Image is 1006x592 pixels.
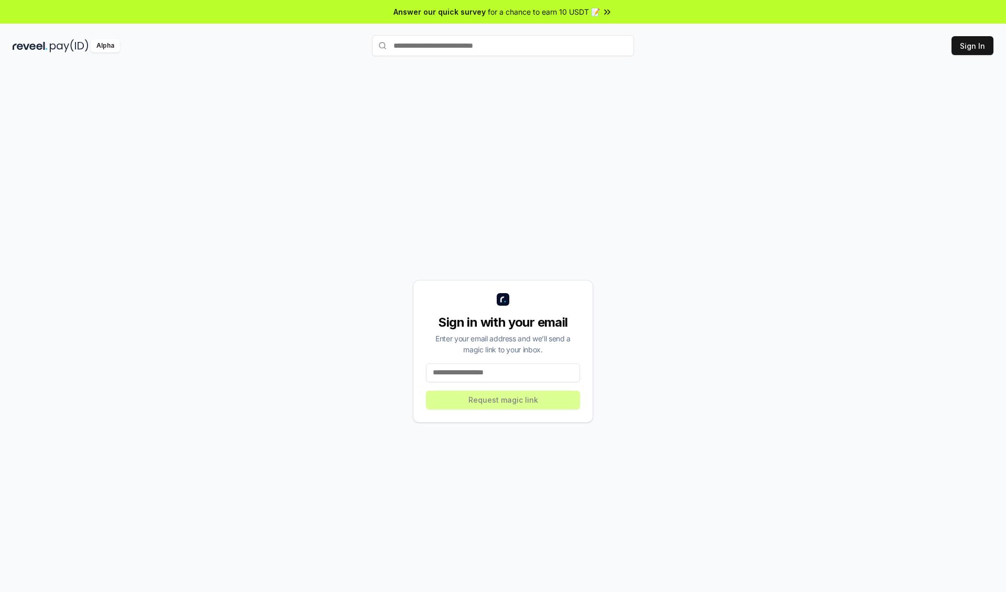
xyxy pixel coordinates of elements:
button: Sign In [952,36,993,55]
span: for a chance to earn 10 USDT 📝 [488,6,600,17]
img: pay_id [50,39,89,52]
img: reveel_dark [13,39,48,52]
img: logo_small [497,293,509,306]
span: Answer our quick survey [393,6,486,17]
div: Sign in with your email [426,314,580,331]
div: Alpha [91,39,120,52]
div: Enter your email address and we’ll send a magic link to your inbox. [426,333,580,355]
